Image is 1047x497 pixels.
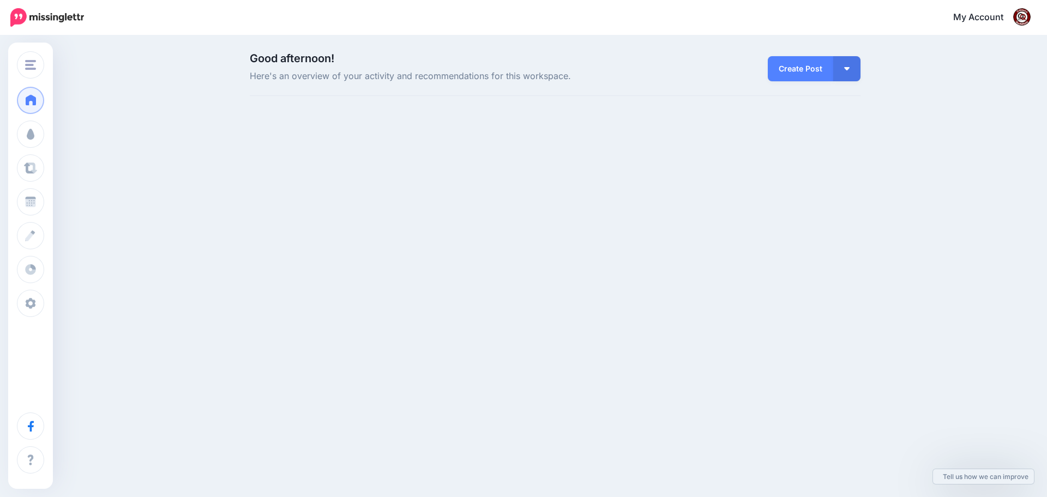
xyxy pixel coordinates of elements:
[933,469,1034,484] a: Tell us how we can improve
[10,8,84,27] img: Missinglettr
[250,52,334,65] span: Good afternoon!
[768,56,833,81] a: Create Post
[25,60,36,70] img: menu.png
[844,67,850,70] img: arrow-down-white.png
[250,69,652,83] span: Here's an overview of your activity and recommendations for this workspace.
[942,4,1031,31] a: My Account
